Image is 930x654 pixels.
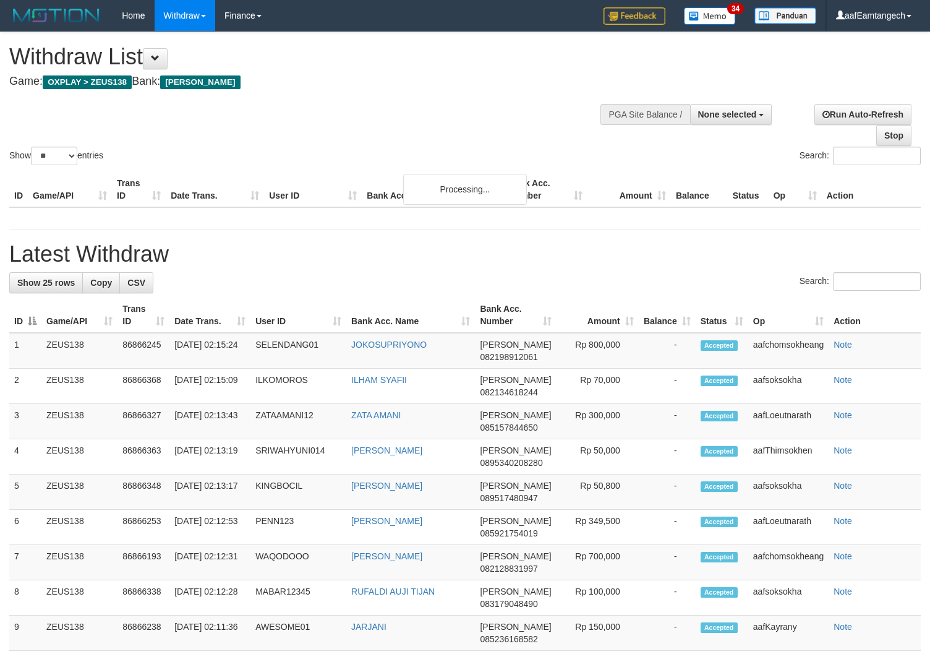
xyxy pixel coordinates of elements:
[748,298,829,333] th: Op: activate to sort column ascending
[250,545,346,580] td: WAQODOOO
[480,340,551,350] span: [PERSON_NAME]
[690,104,772,125] button: None selected
[480,458,542,468] span: Copy 0895340208280 to clipboard
[169,404,250,439] td: [DATE] 02:13:43
[639,333,696,369] td: -
[748,510,829,545] td: aafLoeutnarath
[701,376,738,386] span: Accepted
[600,104,689,125] div: PGA Site Balance /
[117,580,169,616] td: 86866338
[117,404,169,439] td: 86866327
[9,580,41,616] td: 8
[9,475,41,510] td: 5
[403,174,527,205] div: Processing...
[41,580,117,616] td: ZEUS138
[169,439,250,475] td: [DATE] 02:13:19
[557,580,639,616] td: Rp 100,000
[639,510,696,545] td: -
[698,110,757,119] span: None selected
[9,45,608,69] h1: Withdraw List
[351,516,422,526] a: [PERSON_NAME]
[169,616,250,651] td: [DATE] 02:11:36
[9,298,41,333] th: ID: activate to sort column descending
[117,616,169,651] td: 86866238
[701,446,738,457] span: Accepted
[250,333,346,369] td: SELENDANG01
[639,298,696,333] th: Balance: activate to sort column ascending
[701,340,738,351] span: Accepted
[748,439,829,475] td: aafThimsokhen
[117,439,169,475] td: 86866363
[9,545,41,580] td: 7
[351,445,422,455] a: [PERSON_NAME]
[727,3,744,14] span: 34
[117,545,169,580] td: 86866193
[250,404,346,439] td: ZATAAMANI12
[41,404,117,439] td: ZEUS138
[264,172,362,207] th: User ID
[834,340,852,350] a: Note
[701,517,738,527] span: Accepted
[684,7,736,25] img: Button%20Memo.svg
[17,278,75,288] span: Show 25 rows
[362,172,503,207] th: Bank Acc. Name
[9,333,41,369] td: 1
[814,104,911,125] a: Run Auto-Refresh
[557,298,639,333] th: Amount: activate to sort column ascending
[834,410,852,420] a: Note
[728,172,769,207] th: Status
[9,172,28,207] th: ID
[169,475,250,510] td: [DATE] 02:13:17
[639,404,696,439] td: -
[250,580,346,616] td: MABAR12345
[480,564,537,574] span: Copy 082128831997 to clipboard
[557,616,639,651] td: Rp 150,000
[701,587,738,598] span: Accepted
[800,147,921,165] label: Search:
[834,375,852,385] a: Note
[587,172,671,207] th: Amount
[160,75,240,89] span: [PERSON_NAME]
[480,387,537,397] span: Copy 082134618244 to clipboard
[169,580,250,616] td: [DATE] 02:12:28
[250,510,346,545] td: PENN123
[557,404,639,439] td: Rp 300,000
[701,481,738,492] span: Accepted
[9,404,41,439] td: 3
[701,552,738,562] span: Accepted
[748,404,829,439] td: aafLoeutnarath
[351,481,422,491] a: [PERSON_NAME]
[250,475,346,510] td: KINGBOCIL
[169,333,250,369] td: [DATE] 02:15:24
[480,634,537,644] span: Copy 085236168582 to clipboard
[9,510,41,545] td: 6
[748,545,829,580] td: aafchomsokheang
[250,616,346,651] td: AWESOME01
[557,333,639,369] td: Rp 800,000
[503,172,587,207] th: Bank Acc. Number
[9,369,41,404] td: 2
[41,475,117,510] td: ZEUS138
[127,278,145,288] span: CSV
[169,510,250,545] td: [DATE] 02:12:53
[169,545,250,580] td: [DATE] 02:12:31
[117,369,169,404] td: 86866368
[351,622,386,632] a: JARJANI
[9,616,41,651] td: 9
[834,551,852,561] a: Note
[480,622,551,632] span: [PERSON_NAME]
[41,439,117,475] td: ZEUS138
[604,7,665,25] img: Feedback.jpg
[41,333,117,369] td: ZEUS138
[351,340,427,350] a: JOKOSUPRIYONO
[557,510,639,545] td: Rp 349,500
[41,298,117,333] th: Game/API: activate to sort column ascending
[480,516,551,526] span: [PERSON_NAME]
[748,369,829,404] td: aafsoksokha
[748,580,829,616] td: aafsoksokha
[82,272,120,293] a: Copy
[43,75,132,89] span: OXPLAY > ZEUS138
[9,6,103,25] img: MOTION_logo.png
[169,369,250,404] td: [DATE] 02:15:09
[480,493,537,503] span: Copy 089517480947 to clipboard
